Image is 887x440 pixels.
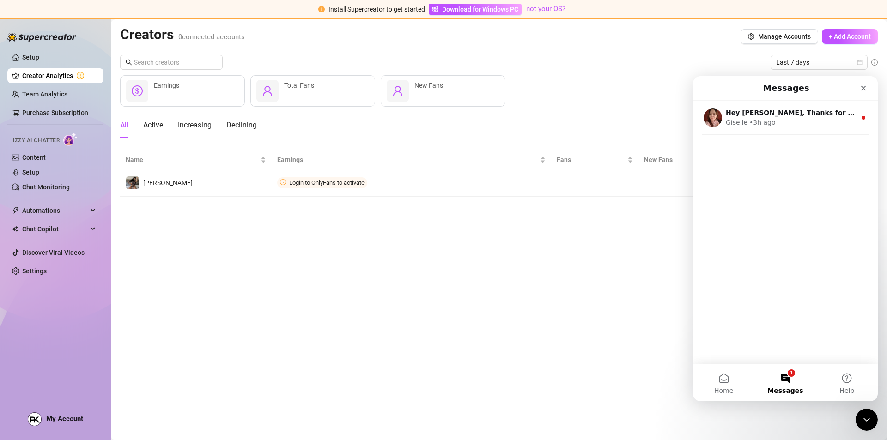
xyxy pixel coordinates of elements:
[829,33,871,40] span: + Add Account
[22,222,88,236] span: Chat Copilot
[226,120,257,131] div: Declining
[154,90,179,102] div: —
[143,120,163,131] div: Active
[272,151,551,169] th: Earnings
[284,82,314,89] span: Total Fans
[748,33,754,40] span: setting
[61,288,123,325] button: Messages
[22,68,96,83] a: Creator Analytics exclamation-circle
[126,176,139,189] img: Amelia
[414,90,443,102] div: —
[21,311,40,318] span: Home
[871,59,878,66] span: info-circle
[120,26,245,43] h2: Creators
[22,183,70,191] a: Chat Monitoring
[776,55,862,69] span: Last 7 days
[146,311,161,318] span: Help
[822,29,878,44] button: + Add Account
[143,179,193,187] span: [PERSON_NAME]
[74,311,110,318] span: Messages
[277,155,538,165] span: Earnings
[22,90,67,98] a: Team Analytics
[56,42,83,51] div: • 3h ago
[289,179,365,186] span: Login to OnlyFans to activate
[262,85,273,96] span: user
[432,6,438,12] span: windows
[7,32,77,42] img: logo-BBDzfeDw.svg
[120,151,272,169] th: Name
[644,155,751,165] span: New Fans
[22,249,85,256] a: Discover Viral Videos
[318,6,325,12] span: exclamation-circle
[63,133,78,146] img: AI Chatter
[33,42,55,51] div: Giselle
[526,5,565,13] a: not your OS?
[557,155,626,165] span: Fans
[178,120,212,131] div: Increasing
[46,415,83,423] span: My Account
[693,76,878,401] iframe: Intercom live chat
[328,6,425,13] span: Install Supercreator to get started
[22,54,39,61] a: Setup
[857,60,863,65] span: calendar
[638,151,764,169] th: New Fans
[154,82,179,89] span: Earnings
[12,207,19,214] span: thunderbolt
[12,226,18,232] img: Chat Copilot
[126,155,259,165] span: Name
[741,29,818,44] button: Manage Accounts
[551,151,638,169] th: Fans
[429,4,522,15] a: Download for Windows PC
[22,154,46,161] a: Content
[284,90,314,102] div: —
[22,109,88,116] a: Purchase Subscription
[123,288,185,325] button: Help
[126,59,132,66] span: search
[22,267,47,275] a: Settings
[392,85,403,96] span: user
[120,120,128,131] div: All
[414,82,443,89] span: New Fans
[758,33,811,40] span: Manage Accounts
[22,203,88,218] span: Automations
[442,4,518,14] span: Download for Windows PC
[28,413,41,426] img: ACg8ocI4wcWbEPaIZqVjOCYQpMB5xcTI1GNWF5RNkWm7145Z3CqEX4Gu=s96-c
[856,409,878,431] iframe: Intercom live chat
[22,169,39,176] a: Setup
[132,85,143,96] span: dollar-circle
[178,33,245,41] span: 0 connected accounts
[13,136,60,145] span: Izzy AI Chatter
[33,33,594,40] span: Hey [PERSON_NAME], Thanks for letting me know! Could you please confirm the email address you're ...
[280,179,286,185] span: clock-circle
[134,57,210,67] input: Search creators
